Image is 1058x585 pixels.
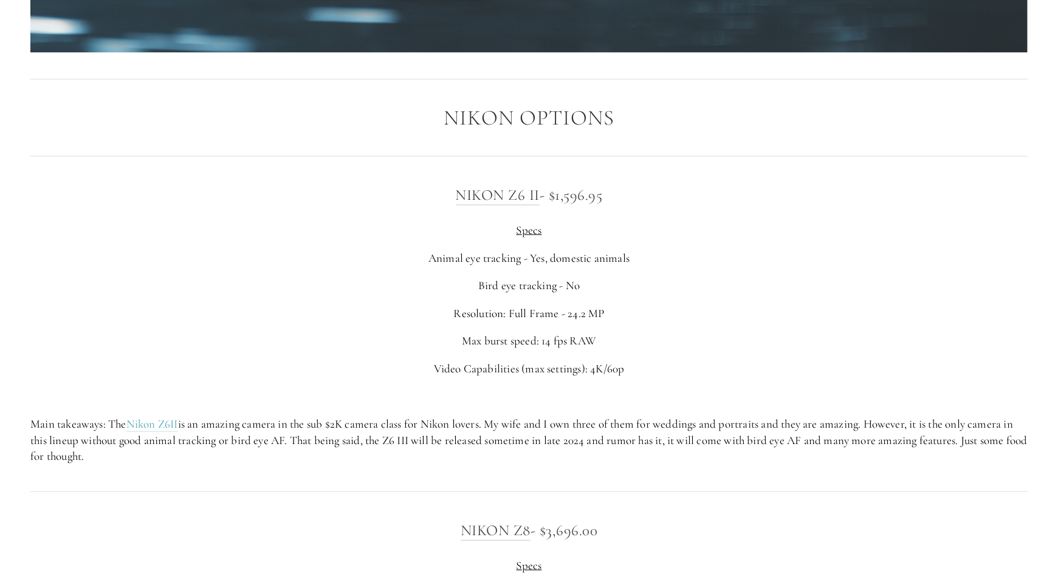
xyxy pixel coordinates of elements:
[30,361,1028,377] p: Video Capabilities (max settings): 4K/60p
[517,223,542,237] span: Specs
[30,183,1028,207] h3: - $1,596.95
[461,521,531,541] a: Nikon Z8
[30,416,1028,465] p: Main takeaways: The is an amazing camera in the sub $2K camera class for Nikon lovers. My wife an...
[126,417,178,432] a: Nikon Z6II
[30,306,1028,322] p: Resolution: Full Frame - 24.2 MP
[517,558,542,572] span: Specs
[30,106,1028,130] h2: Nikon Options
[30,278,1028,294] p: Bird eye tracking - No
[30,333,1028,349] p: Max burst speed: 14 fps RAW
[30,518,1028,542] h3: - $3,696.00
[456,186,540,205] a: Nikon Z6 II
[30,250,1028,267] p: Animal eye tracking - Yes, domestic animals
